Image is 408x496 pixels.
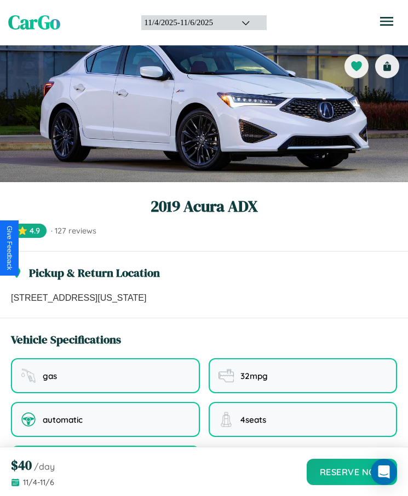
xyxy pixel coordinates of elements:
[11,195,397,217] h1: 2019 Acura ADX
[43,415,83,425] span: automatic
[23,477,54,487] span: 11 / 4 - 11 / 6
[11,456,32,474] span: $ 40
[307,459,398,485] button: Reserve Now
[371,459,397,485] div: Open Intercom Messenger
[219,412,234,427] img: seating
[11,291,397,305] p: [STREET_ADDRESS][US_STATE]
[240,371,268,381] span: 32 mpg
[240,415,266,425] span: 4 seats
[29,265,160,281] h3: Pickup & Return Location
[11,224,47,238] span: ⭐ 4.9
[219,368,234,383] img: fuel efficiency
[8,9,60,36] span: CarGo
[43,371,57,381] span: gas
[144,18,228,27] div: 11 / 4 / 2025 - 11 / 6 / 2025
[51,226,96,236] span: · 127 reviews
[11,331,121,347] h3: Vehicle Specifications
[21,368,36,383] img: fuel type
[34,461,55,472] span: /day
[5,226,13,270] div: Give Feedback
